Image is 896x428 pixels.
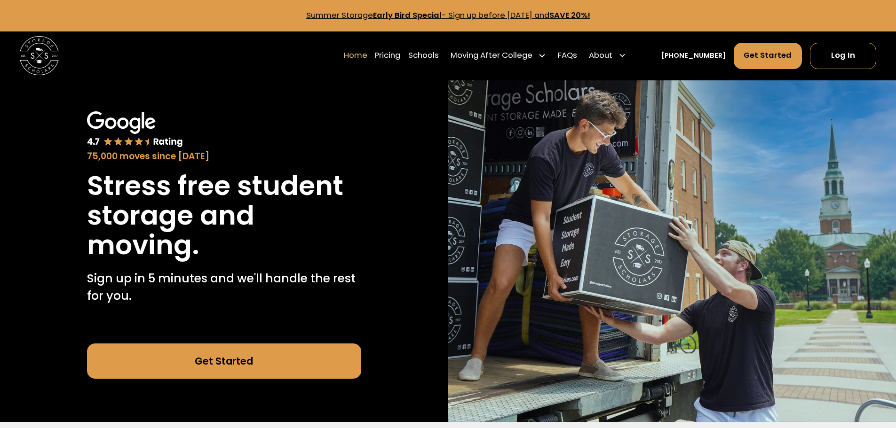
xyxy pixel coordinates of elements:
a: Get Started [734,43,802,69]
img: Google 4.7 star rating [87,111,183,148]
h1: Stress free student storage and moving. [87,171,361,260]
div: About [589,50,612,62]
a: [PHONE_NUMBER] [661,51,726,61]
a: Home [344,42,367,69]
a: Schools [408,42,439,69]
a: Pricing [375,42,400,69]
img: Storage Scholars main logo [20,36,59,75]
div: Moving After College [451,50,532,62]
p: Sign up in 5 minutes and we'll handle the rest for you. [87,270,361,305]
a: Get Started [87,343,361,379]
a: Summer StorageEarly Bird Special- Sign up before [DATE] andSAVE 20%! [306,10,590,21]
strong: Early Bird Special [373,10,442,21]
strong: SAVE 20%! [549,10,590,21]
div: 75,000 moves since [DATE] [87,150,361,163]
a: Log In [810,43,876,69]
a: FAQs [558,42,577,69]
